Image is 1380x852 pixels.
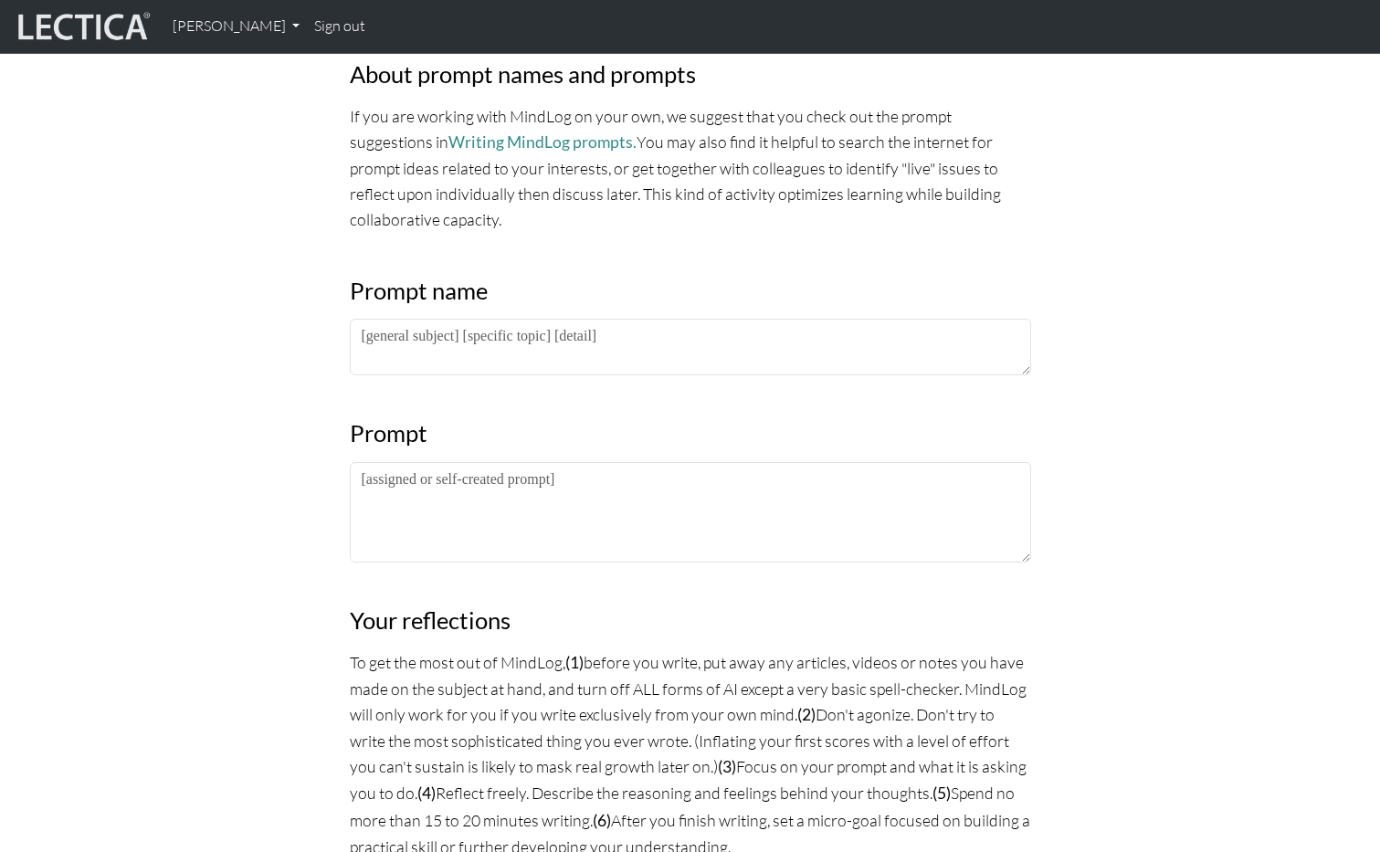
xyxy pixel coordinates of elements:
[350,60,1031,89] h3: About prompt names and prompts
[797,705,816,724] strong: (2)
[932,784,951,803] strong: (5)
[350,103,1031,233] p: If you are working with MindLog on your own, we suggest that you check out the prompt suggestions...
[350,606,1031,635] h3: Your reflections
[14,9,151,44] img: lecticalive
[350,277,1031,305] h3: Prompt name
[417,784,436,803] strong: (4)
[448,132,637,152] a: Writing MindLog prompts.
[718,757,736,776] strong: (3)
[165,7,307,46] a: [PERSON_NAME]
[350,419,1031,447] h3: Prompt
[307,7,373,46] a: Sign out
[565,653,584,672] strong: (1)
[593,811,611,830] strong: (6)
